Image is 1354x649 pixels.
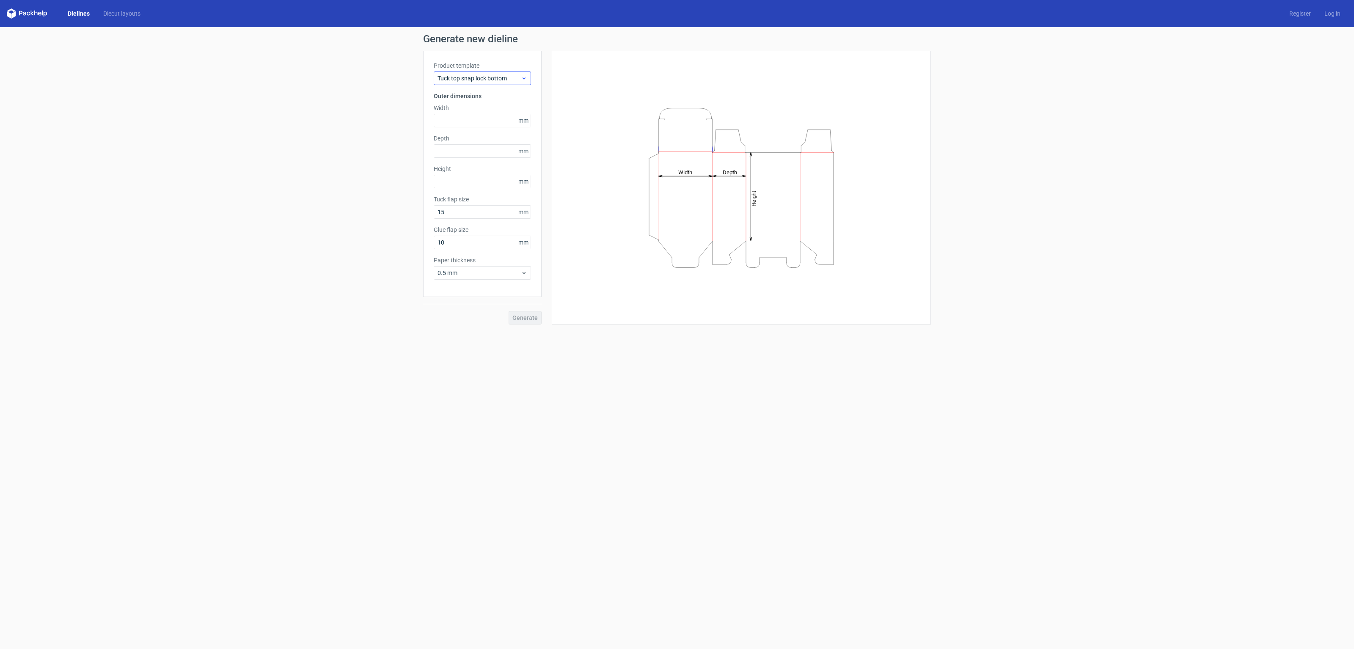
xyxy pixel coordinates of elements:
[678,169,692,175] tspan: Width
[516,206,531,218] span: mm
[434,104,531,112] label: Width
[96,9,147,18] a: Diecut layouts
[751,190,757,206] tspan: Height
[516,175,531,188] span: mm
[61,9,96,18] a: Dielines
[434,195,531,203] label: Tuck flap size
[516,145,531,157] span: mm
[434,256,531,264] label: Paper thickness
[434,92,531,100] h3: Outer dimensions
[1282,9,1318,18] a: Register
[516,114,531,127] span: mm
[434,134,531,143] label: Depth
[434,165,531,173] label: Height
[434,61,531,70] label: Product template
[438,269,521,277] span: 0.5 mm
[1318,9,1347,18] a: Log in
[438,74,521,82] span: Tuck top snap lock bottom
[423,34,931,44] h1: Generate new dieline
[723,169,737,175] tspan: Depth
[434,225,531,234] label: Glue flap size
[516,236,531,249] span: mm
